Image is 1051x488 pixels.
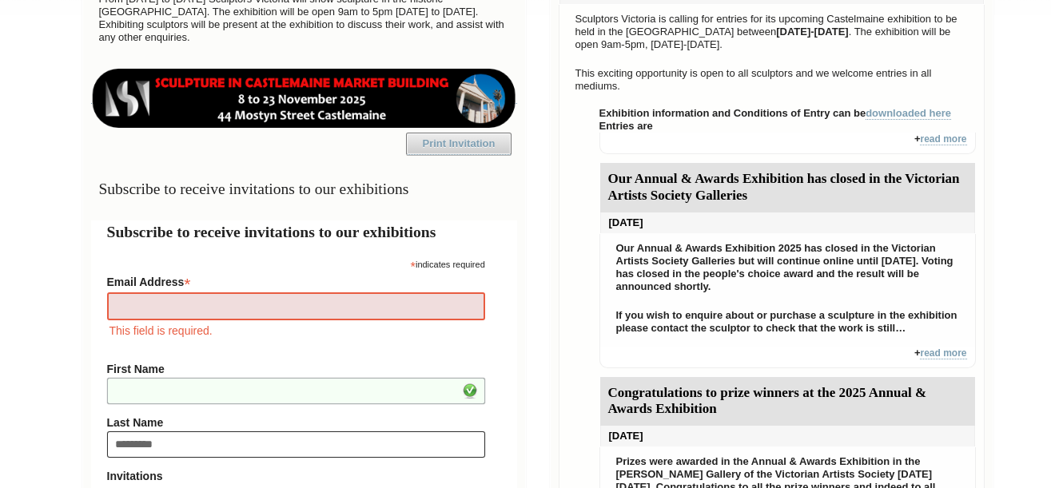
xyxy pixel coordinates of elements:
strong: Exhibition information and Conditions of Entry can be [599,107,952,120]
label: Last Name [107,416,485,429]
h3: Subscribe to receive invitations to our exhibitions [91,173,517,204]
a: Print Invitation [406,133,512,155]
div: [DATE] [600,212,975,233]
div: This field is required. [107,322,485,339]
a: read more [920,347,966,359]
div: Congratulations to prize winners at the 2025 Annual & Awards Exhibition [600,377,975,427]
label: First Name [107,363,485,375]
h2: Subscribe to receive invitations to our exhibitions [107,220,501,244]
img: castlemaine-ldrbd25v2.png [91,69,517,128]
div: [DATE] [600,426,975,446]
strong: [DATE]-[DATE] [776,26,849,38]
p: Our Annual & Awards Exhibition 2025 has closed in the Victorian Artists Society Galleries but wil... [608,238,967,297]
p: Sculptors Victoria is calling for entries for its upcoming Castelmaine exhibition to be held in t... [567,9,976,55]
div: + [599,347,976,368]
a: downloaded here [866,107,951,120]
div: indicates required [107,256,485,271]
div: + [599,133,976,154]
a: read more [920,133,966,145]
strong: Invitations [107,470,485,482]
p: This exciting opportunity is open to all sculptors and we welcome entries in all mediums. [567,63,976,97]
label: Email Address [107,271,485,290]
p: If you wish to enquire about or purchase a sculpture in the exhibition please contact the sculpto... [608,305,967,339]
div: Our Annual & Awards Exhibition has closed in the Victorian Artists Society Galleries [600,163,975,212]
